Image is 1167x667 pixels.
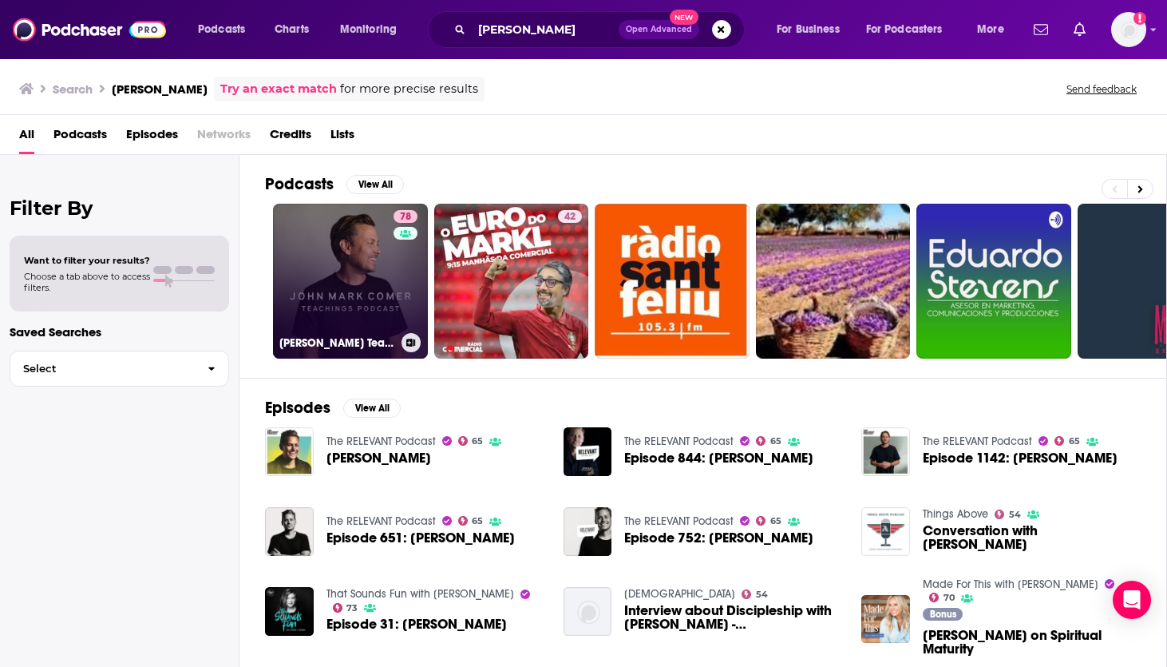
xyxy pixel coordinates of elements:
span: 54 [1009,511,1021,518]
span: Podcasts [198,18,245,41]
a: Made For This with Jennie Allen [923,578,1098,591]
span: Episode 844: [PERSON_NAME] [624,451,813,465]
a: Interview about Discipleship with John Mark Comer - Mark Sayers [624,604,842,631]
a: 42 [434,204,589,359]
button: open menu [329,17,417,42]
a: Episode 844: John Mark Comer [624,451,813,465]
img: Episode 31: John Mark Comer [265,587,314,636]
span: 65 [770,438,781,445]
button: View All [346,175,404,194]
a: PodcastsView All [265,174,404,194]
a: Episode 31: John Mark Comer [326,617,507,631]
h2: Episodes [265,398,330,418]
span: New [670,10,698,25]
a: Show notifications dropdown [1067,16,1092,43]
img: Episode 651: John Mark Comer [265,507,314,556]
span: 42 [564,209,576,225]
a: 78[PERSON_NAME] Teachings [273,204,428,359]
img: Episode 844: John Mark Comer [564,427,612,476]
span: Episodes [126,121,178,154]
h3: [PERSON_NAME] Teachings [279,336,395,350]
button: View All [343,399,401,418]
a: Red Church [624,587,735,601]
svg: Add a profile image [1133,12,1146,25]
input: Search podcasts, credits, & more... [472,17,619,42]
span: Logged in as BenLaurro [1111,12,1146,47]
span: 54 [756,591,768,598]
span: 65 [1069,438,1080,445]
a: John Mark Comer on Spiritual Maturity [923,629,1141,656]
span: Bonus [930,609,956,619]
button: open menu [966,17,1024,42]
span: Interview about Discipleship with [PERSON_NAME] - [PERSON_NAME] [624,604,842,631]
img: Interview about Discipleship with John Mark Comer - Mark Sayers [564,587,612,636]
span: Episode 31: [PERSON_NAME] [326,617,507,631]
div: Open Intercom Messenger [1113,581,1151,619]
a: Episode 752: John Mark Comer [624,531,813,545]
a: All [19,121,34,154]
a: The RELEVANT Podcast [923,435,1032,448]
span: [PERSON_NAME] [326,451,431,465]
div: Search podcasts, credits, & more... [443,11,760,48]
span: Select [10,363,195,374]
span: 73 [346,605,358,612]
a: Things Above [923,507,988,521]
img: John Mark Comer on Spiritual Maturity [861,595,910,644]
a: Try an exact match [220,80,337,98]
a: 54 [742,590,768,599]
a: 70 [929,593,955,602]
span: Episode 1142: [PERSON_NAME] [923,451,1118,465]
a: The RELEVANT Podcast [326,514,436,528]
button: Open AdvancedNew [619,20,699,39]
a: Lists [330,121,354,154]
h3: Search [53,81,93,97]
button: open menu [765,17,860,42]
button: open menu [856,17,966,42]
img: Episode 1142: John Mark Comer [861,427,910,476]
button: Show profile menu [1111,12,1146,47]
a: Episode 752: John Mark Comer [564,507,612,556]
span: Episode 651: [PERSON_NAME] [326,531,515,545]
img: John Mark Comer [265,427,314,476]
h3: [PERSON_NAME] [112,81,208,97]
span: [PERSON_NAME] on Spiritual Maturity [923,629,1141,656]
a: Conversation with John Mark Comer [861,507,910,556]
span: Choose a tab above to access filters. [24,271,150,293]
a: 65 [458,436,484,446]
a: 54 [995,510,1021,519]
span: More [977,18,1004,41]
span: 70 [943,594,955,601]
span: 65 [472,518,483,525]
a: Credits [270,121,311,154]
span: Charts [275,18,309,41]
a: Episode 651: John Mark Comer [326,531,515,545]
a: 65 [1054,436,1080,446]
a: The RELEVANT Podcast [624,435,734,448]
a: Podcasts [53,121,107,154]
a: EpisodesView All [265,398,401,418]
span: Conversation with [PERSON_NAME] [923,524,1141,551]
span: 65 [472,438,483,445]
span: for more precise results [340,80,478,98]
span: Want to filter your results? [24,255,150,266]
a: 65 [756,516,781,526]
a: John Mark Comer [326,451,431,465]
a: Podchaser - Follow, Share and Rate Podcasts [13,14,166,45]
span: 78 [400,209,411,225]
a: 65 [756,436,781,446]
a: That Sounds Fun with Annie F. Downs [326,587,514,601]
span: Monitoring [340,18,397,41]
h2: Filter By [10,197,229,220]
span: For Podcasters [866,18,943,41]
span: For Business [777,18,840,41]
